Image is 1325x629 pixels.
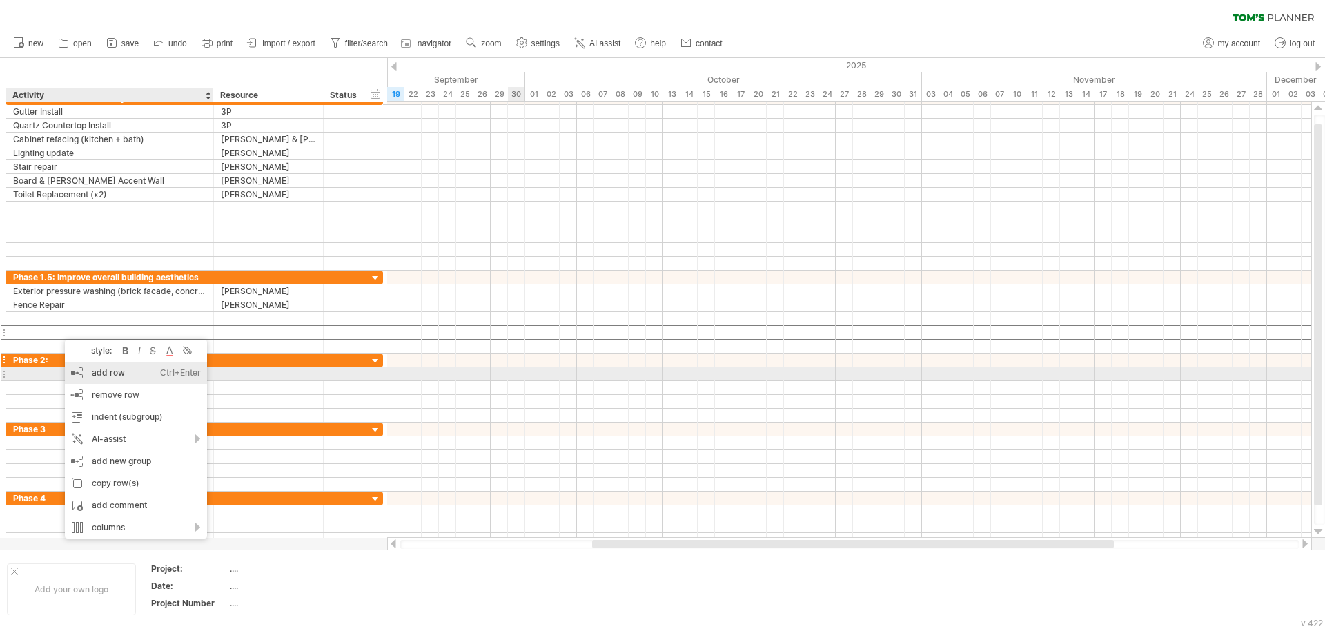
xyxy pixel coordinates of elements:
[677,35,727,52] a: contact
[663,87,680,101] div: Monday, 13 October 2025
[560,87,577,101] div: Friday, 3 October 2025
[922,87,939,101] div: Monday, 3 November 2025
[1181,87,1198,101] div: Monday, 24 November 2025
[13,133,206,146] div: Cabinet refacing (kitchen + bath)
[13,174,206,187] div: Board & [PERSON_NAME] Accent Wall
[221,105,316,118] div: 3P
[1077,87,1095,101] div: Friday, 14 November 2025
[7,563,136,615] div: Add your own logo
[715,87,732,101] div: Thursday, 16 October 2025
[1025,87,1043,101] div: Tuesday, 11 November 2025
[481,39,501,48] span: zoom
[230,563,346,574] div: ....
[922,72,1267,87] div: November 2025
[542,87,560,101] div: Thursday, 2 October 2025
[121,39,139,48] span: save
[513,35,564,52] a: settings
[220,88,315,102] div: Resource
[801,87,818,101] div: Thursday, 23 October 2025
[456,87,473,101] div: Thursday, 25 September 2025
[217,39,233,48] span: print
[13,119,206,132] div: Quartz Countertop Install
[611,87,629,101] div: Wednesday, 8 October 2025
[956,87,974,101] div: Wednesday, 5 November 2025
[525,87,542,101] div: Wednesday, 1 October 2025
[65,428,207,450] div: AI-assist
[65,362,207,384] div: add row
[939,87,956,101] div: Tuesday, 4 November 2025
[65,406,207,428] div: indent (subgroup)
[13,284,206,298] div: Exterior pressure washing (brick facade, concrete, fence
[221,174,316,187] div: [PERSON_NAME]
[749,87,767,101] div: Monday, 20 October 2025
[399,35,455,52] a: navigator
[55,35,96,52] a: open
[12,88,206,102] div: Activity
[491,87,508,101] div: Monday, 29 September 2025
[1095,87,1112,101] div: Monday, 17 November 2025
[1198,87,1215,101] div: Tuesday, 25 November 2025
[698,87,715,101] div: Wednesday, 15 October 2025
[151,580,227,592] div: Date:
[1284,87,1302,101] div: Tuesday, 2 December 2025
[10,35,48,52] a: new
[13,146,206,159] div: Lighting update
[160,362,201,384] div: Ctrl+Enter
[330,88,360,102] div: Status
[696,39,723,48] span: contact
[1250,87,1267,101] div: Friday, 28 November 2025
[221,119,316,132] div: 3P
[198,35,237,52] a: print
[70,345,119,356] div: style:
[818,87,836,101] div: Friday, 24 October 2025
[1271,35,1319,52] a: log out
[1218,39,1260,48] span: my account
[853,87,870,101] div: Tuesday, 28 October 2025
[103,35,143,52] a: save
[1008,87,1025,101] div: Monday, 10 November 2025
[1215,87,1233,101] div: Wednesday, 26 November 2025
[991,87,1008,101] div: Friday, 7 November 2025
[577,87,594,101] div: Monday, 6 October 2025
[974,87,991,101] div: Thursday, 6 November 2025
[1199,35,1264,52] a: my account
[221,188,316,201] div: [PERSON_NAME]
[345,39,388,48] span: filter/search
[262,39,315,48] span: import / export
[1267,87,1284,101] div: Monday, 1 December 2025
[1302,87,1319,101] div: Wednesday, 3 December 2025
[73,39,92,48] span: open
[13,423,206,436] div: Phase 3
[1233,87,1250,101] div: Thursday, 27 November 2025
[836,87,853,101] div: Monday, 27 October 2025
[230,580,346,592] div: ....
[13,354,206,367] div: Phase 2:
[244,35,320,52] a: import / export
[1290,39,1315,48] span: log out
[462,35,505,52] a: zoom
[1129,87,1146,101] div: Wednesday, 19 November 2025
[13,271,206,284] div: Phase 1.5: Improve overall building aesthetics
[508,87,525,101] div: Tuesday, 30 September 2025
[28,39,43,48] span: new
[1301,618,1323,628] div: v 422
[531,39,560,48] span: settings
[65,472,207,494] div: copy row(s)
[646,87,663,101] div: Friday, 10 October 2025
[571,35,625,52] a: AI assist
[650,39,666,48] span: help
[1060,87,1077,101] div: Thursday, 13 November 2025
[151,563,227,574] div: Project:
[65,450,207,472] div: add new group
[905,87,922,101] div: Friday, 31 October 2025
[589,39,620,48] span: AI assist
[13,105,206,118] div: Gutter Install
[631,35,670,52] a: help
[887,87,905,101] div: Thursday, 30 October 2025
[594,87,611,101] div: Tuesday, 7 October 2025
[732,87,749,101] div: Friday, 17 October 2025
[1146,87,1164,101] div: Thursday, 20 November 2025
[168,39,187,48] span: undo
[1043,87,1060,101] div: Wednesday, 12 November 2025
[680,87,698,101] div: Tuesday, 14 October 2025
